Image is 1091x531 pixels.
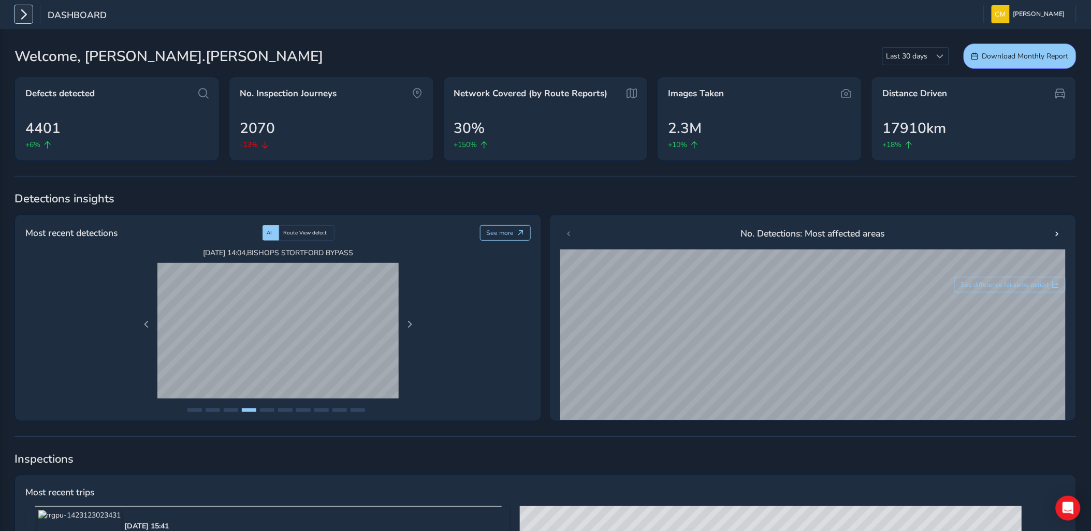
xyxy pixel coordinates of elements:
span: 4401 [25,117,61,139]
button: [PERSON_NAME] [992,5,1069,23]
span: Download Monthly Report [982,51,1069,61]
span: 2070 [240,117,275,139]
span: Distance Driven [882,87,947,100]
span: 2.3M [668,117,702,139]
button: Page 10 [351,408,365,412]
span: +18% [882,139,901,150]
span: 17910km [882,117,946,139]
span: AI [267,229,272,237]
span: Last 30 days [883,48,932,65]
button: See more [480,225,531,241]
span: See difference for same period [961,281,1049,289]
button: Download Monthly Report [964,43,1077,69]
span: Dashboard [48,9,107,23]
button: Page 6 [278,408,293,412]
span: Most recent trips [25,485,94,499]
button: Previous Page [139,317,154,332]
button: Page 7 [296,408,311,412]
button: Page 4 [242,408,256,412]
button: Page 1 [187,408,202,412]
span: 30% [454,117,485,139]
button: Page 5 [260,408,274,412]
div: Open Intercom Messenger [1056,496,1081,521]
button: Page 3 [224,408,238,412]
span: +6% [25,139,40,150]
span: Defects detected [25,87,95,100]
button: See difference for same period [954,277,1066,292]
span: +150% [454,139,477,150]
button: Next Page [402,317,417,332]
span: Network Covered (by Route Reports) [454,87,608,100]
div: AI [263,225,279,241]
span: Inspections [14,451,1077,467]
span: Images Taken [668,87,724,100]
span: Welcome, [PERSON_NAME].[PERSON_NAME] [14,46,323,67]
button: Page 8 [314,408,329,412]
span: See more [487,229,514,237]
button: Page 9 [332,408,347,412]
span: [DATE] 14:04 , BISHOPS STORTFORD BYPASS [157,248,399,258]
button: Page 2 [206,408,220,412]
span: [PERSON_NAME] [1013,5,1065,23]
img: diamond-layout [992,5,1010,23]
span: No. Detections: Most affected areas [741,227,885,240]
span: Route View defect [283,229,327,237]
div: [DATE] 15:41 [125,521,169,531]
span: +10% [668,139,687,150]
div: Route View defect [279,225,334,241]
span: No. Inspection Journeys [240,87,337,100]
span: Detections insights [14,191,1077,207]
span: Most recent detections [25,226,118,240]
span: -13% [240,139,258,150]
